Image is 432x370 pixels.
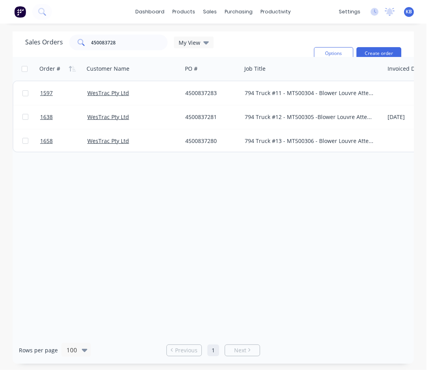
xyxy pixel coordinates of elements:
span: 1658 [40,137,53,145]
span: My View [179,38,200,47]
div: Invoiced Date [388,65,423,73]
span: 1597 [40,89,53,97]
div: products [169,6,199,18]
div: Order # [39,65,60,73]
span: Rows per page [19,346,58,354]
div: Customer Name [87,65,129,73]
div: 4500837280 [185,137,236,145]
div: purchasing [221,6,257,18]
a: WesTrac Pty Ltd [87,89,129,97]
div: 794 Truck #12 - MT500305 -Blower Louvre Attenuator [245,113,375,121]
img: Factory [14,6,26,18]
div: sales [199,6,221,18]
div: productivity [257,6,295,18]
ul: Pagination [163,344,263,356]
a: Page 1 is your current page [207,344,219,356]
a: WesTrac Pty Ltd [87,113,129,121]
a: WesTrac Pty Ltd [87,137,129,145]
button: Options [314,47,353,60]
div: settings [335,6,364,18]
button: Create order [356,47,401,60]
div: Job Title [244,65,266,73]
span: Next [234,346,246,354]
a: 1597 [40,81,87,105]
div: 4500837283 [185,89,236,97]
h1: Sales Orders [25,38,63,46]
a: Next page [225,346,260,354]
a: 1658 [40,129,87,153]
div: 794 Truck #13 - MT500306 - Blower Louvre Attenuator [245,137,375,145]
span: KB [406,8,412,15]
a: Previous page [167,346,201,354]
input: Search... [91,35,168,50]
span: Previous [175,346,198,354]
div: 4500837281 [185,113,236,121]
div: PO # [185,65,198,73]
div: 794 Truck #11 - MT500304 - Blower Louvre Attenuator [245,89,375,97]
span: 1638 [40,113,53,121]
a: dashboard [132,6,169,18]
a: 1638 [40,105,87,129]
